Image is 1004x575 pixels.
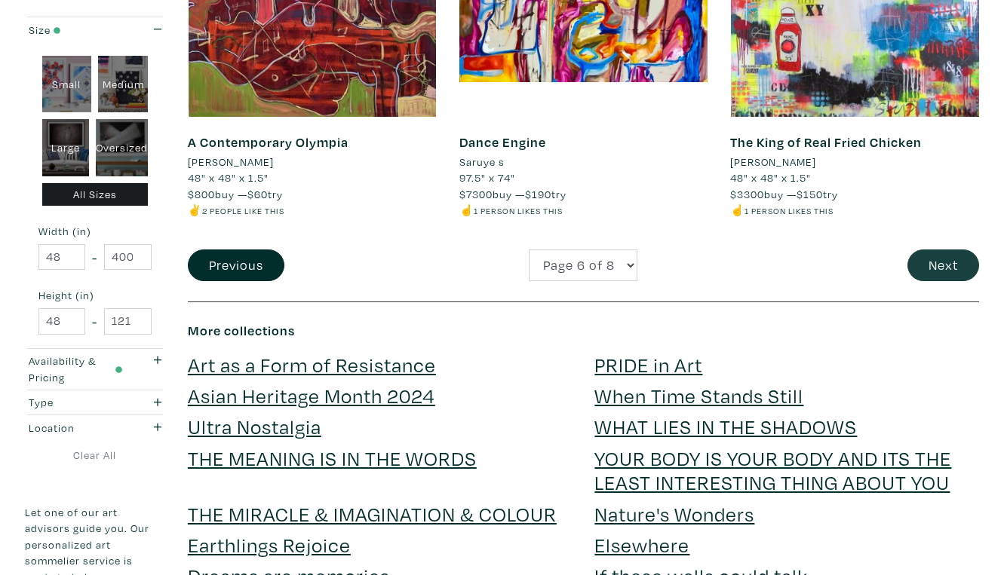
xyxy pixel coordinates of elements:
[594,413,857,439] a: WHAT LIES IN THE SHADOWS
[247,187,268,201] span: $60
[42,119,90,176] div: Large
[38,226,152,237] small: Width (in)
[29,420,123,436] div: Location
[474,205,563,216] small: 1 person likes this
[98,56,148,113] div: Medium
[459,170,515,185] span: 97.5" x 74"
[730,133,922,151] a: The King of Real Fried Chicken
[188,531,351,558] a: Earthlings Rejoice
[459,202,708,219] li: ☝️
[188,382,435,408] a: Asian Heritage Month 2024
[188,445,477,471] a: THE MEANING IS IN THE WORDS
[525,187,551,201] span: $190
[92,247,97,268] span: -
[594,531,689,558] a: Elsewhere
[459,154,708,170] a: Saruye s
[96,119,148,176] div: Oversized
[188,154,274,170] li: [PERSON_NAME]
[730,154,816,170] li: [PERSON_NAME]
[188,413,321,439] a: Ultra Nostalgia
[29,394,123,411] div: Type
[188,351,436,378] a: Art as a Form of Resistance
[594,500,754,527] a: Nature's Wonders
[188,187,215,201] span: $800
[730,170,811,185] span: 48" x 48" x 1.5"
[25,17,165,42] button: Size
[594,351,702,378] a: PRIDE in Art
[25,349,165,390] button: Availability & Pricing
[188,187,283,201] span: buy — try
[797,187,823,201] span: $150
[188,500,557,527] a: THE MIRACLE & IMAGINATION & COLOUR
[459,154,505,170] li: Saruye s
[42,56,92,113] div: Small
[188,249,284,282] button: Previous
[907,249,979,282] button: Next
[594,382,803,408] a: When Time Stands Still
[42,183,149,206] div: All Sizes
[29,353,123,385] div: Availability & Pricing
[29,22,123,38] div: Size
[25,390,165,415] button: Type
[202,205,284,216] small: 2 people like this
[188,154,437,170] a: [PERSON_NAME]
[745,205,834,216] small: 1 person likes this
[730,202,979,219] li: ☝️
[459,133,546,151] a: Dance Engine
[188,170,269,185] span: 48" x 48" x 1.5"
[188,202,437,219] li: ✌️
[459,187,566,201] span: buy — try
[38,290,152,301] small: Height (in)
[188,323,979,339] h6: More collections
[188,133,348,151] a: A Contemporary Olympia
[92,311,97,332] span: -
[730,187,764,201] span: $3300
[459,187,493,201] span: $7300
[730,187,838,201] span: buy — try
[730,154,979,170] a: [PERSON_NAME]
[25,447,165,463] a: Clear All
[25,415,165,440] button: Location
[594,445,951,495] a: YOUR BODY IS YOUR BODY AND ITS THE LEAST INTERESTING THING ABOUT YOU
